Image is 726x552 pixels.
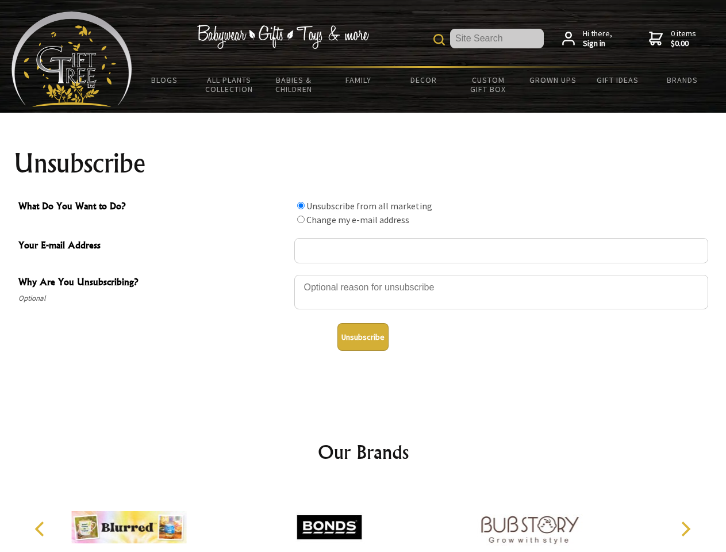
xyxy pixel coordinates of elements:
[18,199,289,216] span: What Do You Want to Do?
[583,39,612,49] strong: Sign in
[132,68,197,92] a: BLOGS
[294,238,708,263] input: Your E-mail Address
[18,275,289,292] span: Why Are You Unsubscribing?
[197,25,369,49] img: Babywear - Gifts - Toys & more
[520,68,585,92] a: Grown Ups
[297,202,305,209] input: What Do You Want to Do?
[297,216,305,223] input: What Do You Want to Do?
[11,11,132,107] img: Babyware - Gifts - Toys and more...
[306,214,409,225] label: Change my e-mail address
[585,68,650,92] a: Gift Ideas
[29,516,54,542] button: Previous
[337,323,389,351] button: Unsubscribe
[262,68,326,101] a: Babies & Children
[18,238,289,255] span: Your E-mail Address
[650,68,715,92] a: Brands
[306,200,432,212] label: Unsubscribe from all marketing
[671,28,696,49] span: 0 items
[23,438,704,466] h2: Our Brands
[18,292,289,305] span: Optional
[450,29,544,48] input: Site Search
[649,29,696,49] a: 0 items$0.00
[562,29,612,49] a: Hi there,Sign in
[197,68,262,101] a: All Plants Collection
[391,68,456,92] a: Decor
[14,149,713,177] h1: Unsubscribe
[294,275,708,309] textarea: Why Are You Unsubscribing?
[671,39,696,49] strong: $0.00
[456,68,521,101] a: Custom Gift Box
[326,68,391,92] a: Family
[673,516,698,542] button: Next
[433,34,445,45] img: product search
[583,29,612,49] span: Hi there,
